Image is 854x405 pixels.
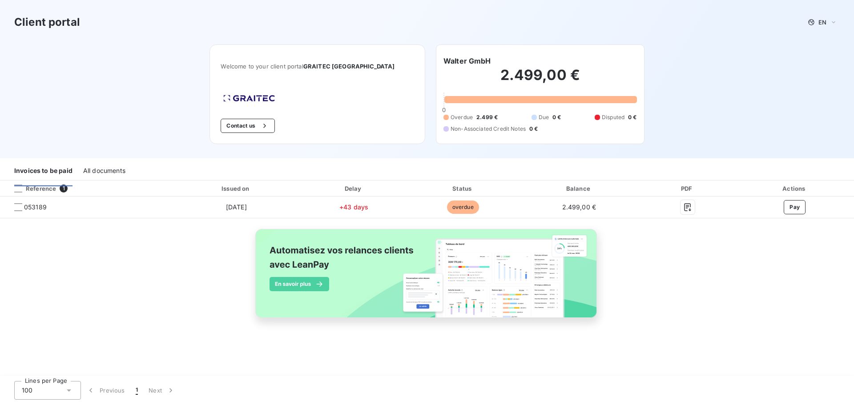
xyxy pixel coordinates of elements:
[14,162,73,180] div: Invoices to be paid
[302,184,406,193] div: Delay
[737,184,852,193] div: Actions
[562,203,596,211] span: 2.499,00 €
[221,63,414,70] span: Welcome to your client portal
[130,381,143,400] button: 1
[641,184,734,193] div: PDF
[628,113,636,121] span: 0 €
[136,386,138,395] span: 1
[303,63,395,70] span: GRAITEC [GEOGRAPHIC_DATA]
[221,119,274,133] button: Contact us
[339,203,368,211] span: +43 days
[174,184,299,193] div: Issued on
[476,113,498,121] span: 2.499 €
[451,113,473,121] span: Overdue
[442,106,446,113] span: 0
[7,184,56,192] div: Reference
[226,203,247,211] span: [DATE]
[443,56,491,66] h6: Walter GmbH
[22,386,32,395] span: 100
[24,203,47,212] span: 053189
[520,184,638,193] div: Balance
[409,184,517,193] div: Status
[143,381,181,400] button: Next
[83,162,125,180] div: All documents
[14,14,80,30] h3: Client portal
[447,200,479,214] span: overdue
[539,113,549,121] span: Due
[221,92,278,104] img: Company logo
[60,184,68,192] span: 1
[552,113,561,121] span: 0 €
[81,381,130,400] button: Previous
[451,125,526,133] span: Non-Associated Credit Notes
[818,19,826,26] span: EN
[602,113,624,121] span: Disputed
[247,224,607,333] img: banner
[529,125,538,133] span: 0 €
[784,200,806,214] button: Pay
[443,66,637,93] h2: 2.499,00 €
